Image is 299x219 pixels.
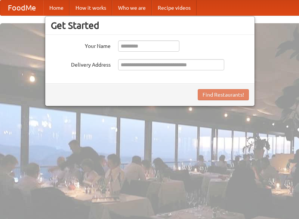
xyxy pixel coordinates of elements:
button: Find Restaurants! [198,89,249,100]
a: Who we are [112,0,152,15]
h3: Get Started [51,20,249,31]
a: FoodMe [0,0,43,15]
a: How it works [70,0,112,15]
label: Delivery Address [51,59,111,69]
label: Your Name [51,40,111,50]
a: Home [43,0,70,15]
a: Recipe videos [152,0,197,15]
